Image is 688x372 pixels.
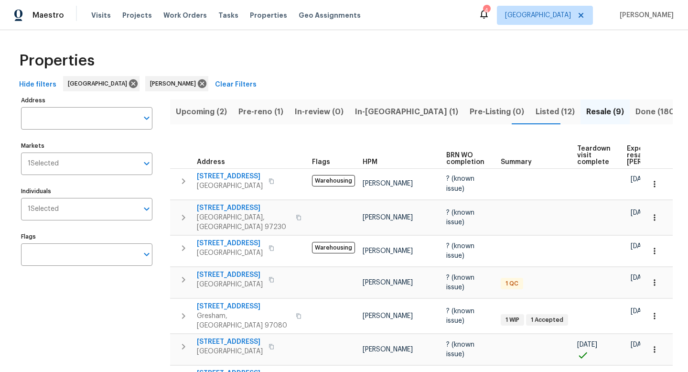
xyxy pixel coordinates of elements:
[238,105,283,119] span: Pre-reno (1)
[363,180,413,187] span: [PERSON_NAME]
[616,11,674,20] span: [PERSON_NAME]
[446,209,474,226] span: ? (known issue)
[363,313,413,319] span: [PERSON_NAME]
[363,214,413,221] span: [PERSON_NAME]
[446,175,474,192] span: ? (known issue)
[140,248,153,261] button: Open
[21,98,152,103] label: Address
[32,11,64,20] span: Maestro
[21,188,152,194] label: Individuals
[68,79,131,88] span: [GEOGRAPHIC_DATA]
[501,159,532,165] span: Summary
[19,56,95,66] span: Properties
[577,341,597,348] span: [DATE]
[312,242,355,253] span: Warehousing
[197,302,290,311] span: [STREET_ADDRESS]
[19,79,56,91] span: Hide filters
[363,279,413,286] span: [PERSON_NAME]
[197,270,263,280] span: [STREET_ADDRESS]
[502,316,523,324] span: 1 WIP
[470,105,524,119] span: Pre-Listing (0)
[140,202,153,216] button: Open
[536,105,575,119] span: Listed (12)
[631,308,651,315] span: [DATE]
[631,243,651,250] span: [DATE]
[295,105,344,119] span: In-review (0)
[197,172,263,181] span: [STREET_ADDRESS]
[15,76,60,94] button: Hide filters
[197,311,290,330] span: Gresham, [GEOGRAPHIC_DATA] 97080
[363,346,413,353] span: [PERSON_NAME]
[197,159,225,165] span: Address
[446,341,474,358] span: ? (known issue)
[197,181,263,191] span: [GEOGRAPHIC_DATA]
[631,176,651,183] span: [DATE]
[631,209,651,216] span: [DATE]
[635,105,677,119] span: Done (180)
[483,6,490,15] div: 4
[218,12,238,19] span: Tasks
[527,316,567,324] span: 1 Accepted
[586,105,624,119] span: Resale (9)
[140,111,153,125] button: Open
[63,76,140,91] div: [GEOGRAPHIC_DATA]
[355,105,458,119] span: In-[GEOGRAPHIC_DATA] (1)
[215,79,257,91] span: Clear Filters
[363,248,413,254] span: [PERSON_NAME]
[91,11,111,20] span: Visits
[197,203,290,213] span: [STREET_ADDRESS]
[446,308,474,324] span: ? (known issue)
[446,274,474,291] span: ? (known issue)
[631,274,651,281] span: [DATE]
[21,234,152,240] label: Flags
[28,205,59,213] span: 1 Selected
[145,76,208,91] div: [PERSON_NAME]
[299,11,361,20] span: Geo Assignments
[28,160,59,168] span: 1 Selected
[250,11,287,20] span: Properties
[197,239,263,248] span: [STREET_ADDRESS]
[150,79,200,88] span: [PERSON_NAME]
[140,157,153,170] button: Open
[176,105,227,119] span: Upcoming (2)
[577,145,611,165] span: Teardown visit complete
[197,347,263,356] span: [GEOGRAPHIC_DATA]
[163,11,207,20] span: Work Orders
[122,11,152,20] span: Projects
[446,243,474,259] span: ? (known issue)
[502,280,522,288] span: 1 QC
[505,11,571,20] span: [GEOGRAPHIC_DATA]
[363,159,377,165] span: HPM
[312,175,355,186] span: Warehousing
[197,280,263,289] span: [GEOGRAPHIC_DATA]
[197,213,290,232] span: [GEOGRAPHIC_DATA], [GEOGRAPHIC_DATA] 97230
[197,248,263,258] span: [GEOGRAPHIC_DATA]
[197,337,263,347] span: [STREET_ADDRESS]
[211,76,260,94] button: Clear Filters
[631,341,651,348] span: [DATE]
[312,159,330,165] span: Flags
[627,145,681,165] span: Expected resale [PERSON_NAME]
[21,143,152,149] label: Markets
[446,152,484,165] span: BRN WO completion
